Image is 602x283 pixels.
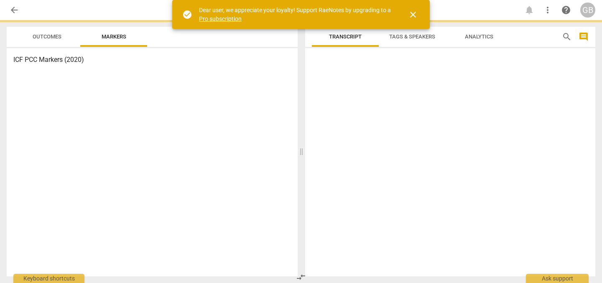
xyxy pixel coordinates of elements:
[329,33,362,40] span: Transcript
[559,3,574,18] a: Help
[561,5,571,15] span: help
[579,32,589,42] span: comment
[296,272,306,282] span: compare_arrows
[403,5,423,25] button: Close
[562,32,572,42] span: search
[199,6,393,23] div: Dear user, we appreciate your loyalty! Support RaeNotes by upgrading to a
[389,33,435,40] span: Tags & Speakers
[9,5,19,15] span: arrow_back
[526,274,589,283] div: Ask support
[408,10,418,20] span: close
[577,30,590,43] button: Show/Hide comments
[199,15,242,22] a: Pro subscription
[543,5,553,15] span: more_vert
[33,33,61,40] span: Outcomes
[580,3,595,18] button: GB
[465,33,493,40] span: Analytics
[102,33,126,40] span: Markers
[13,55,291,65] h3: ICF PCC Markers (2020)
[13,274,84,283] div: Keyboard shortcuts
[182,10,192,20] span: check_circle
[560,30,574,43] button: Search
